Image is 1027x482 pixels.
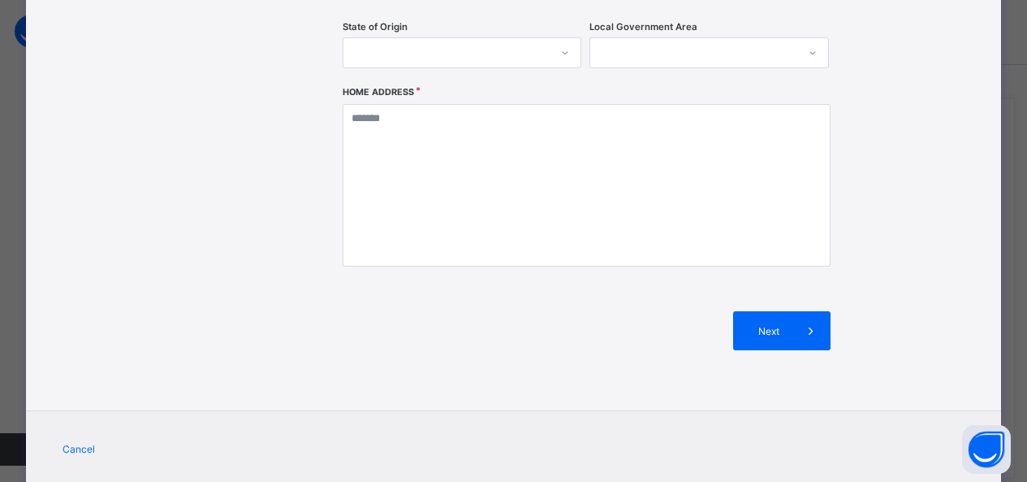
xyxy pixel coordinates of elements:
[962,425,1011,474] button: Open asap
[589,21,697,33] span: Local Government Area
[63,443,95,455] span: Cancel
[343,87,414,98] label: Home Address
[745,325,792,337] span: Next
[343,21,408,33] span: State of Origin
